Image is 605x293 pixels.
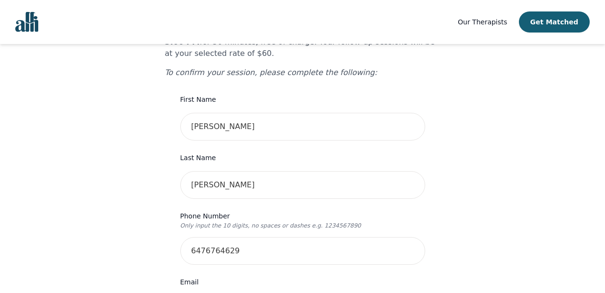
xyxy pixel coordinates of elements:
a: Our Therapists [458,16,507,28]
label: Last Name [180,152,425,163]
p: To confirm your session, please complete the following: [165,67,440,78]
span: Our Therapists [458,18,507,26]
label: Email [180,276,425,288]
img: alli logo [15,12,38,32]
p: Only input the 10 digits, no spaces or dashes e.g. 1234567890 [180,222,425,229]
label: Phone Number [180,210,425,222]
button: Get Matched [519,11,590,33]
label: First Name [180,94,425,105]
